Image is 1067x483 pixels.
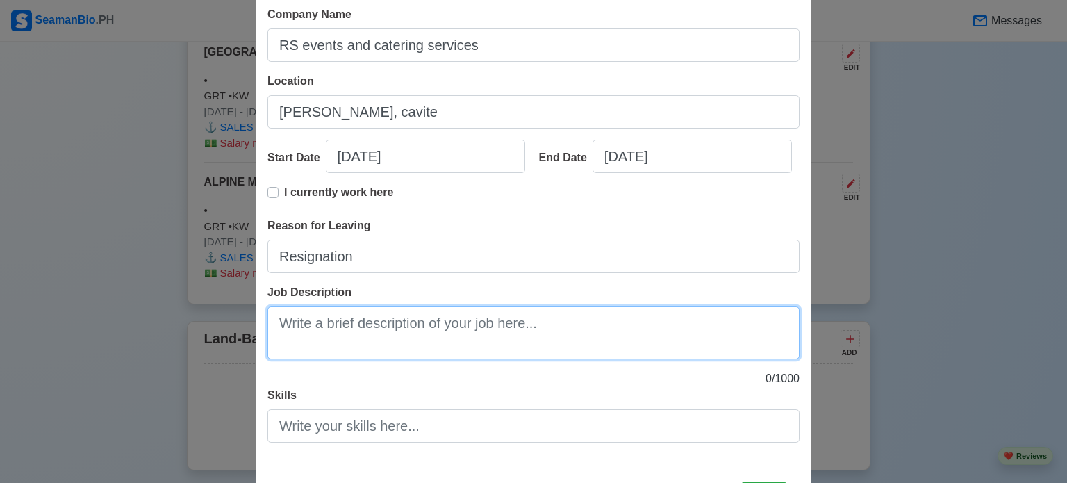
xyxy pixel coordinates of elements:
input: Ex: Global Gateway [267,28,800,62]
div: End Date [539,149,593,166]
span: Company Name [267,8,351,20]
input: Your reason for leaving... [267,240,800,273]
input: Write your skills here... [267,409,800,443]
input: Ex: Manila [267,95,800,129]
span: Reason for Leaving [267,220,370,231]
span: Skills [267,389,297,401]
span: Location [267,75,314,87]
label: Job Description [267,284,351,301]
p: I currently work here [284,184,393,201]
div: Start Date [267,149,326,166]
p: 0 / 1000 [267,370,800,387]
